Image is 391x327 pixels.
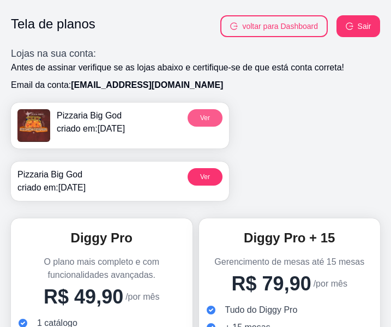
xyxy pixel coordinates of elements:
span: logout [346,22,353,30]
h1: Tela de planos [11,15,95,37]
p: /por mês [125,290,159,304]
p: /por mês [314,277,347,290]
span: logout [230,22,238,30]
p: Email da conta: [11,79,380,92]
button: logoutvoltar para Dashboard [220,15,328,37]
p: O plano mais completo e com funcionalidades avançadas. [17,255,186,282]
p: Pizzaria Big God [17,168,86,181]
a: menu logoPizzaria Big Godcriado em:[DATE]Ver [11,103,229,148]
h3: Diggy Pro + 15 [206,229,374,247]
h4: R$ 79,90 [232,273,311,295]
button: Ver [188,109,222,127]
p: Gerencimento de mesas até 15 mesas [206,255,374,269]
a: Pizzaria Big Godcriado em:[DATE]Ver [11,162,229,201]
h4: R$ 49,90 [44,286,123,308]
p: criado em: [DATE] [17,181,86,194]
span: Tudo do Diggy Pro [225,304,298,317]
p: Antes de assinar verifique se as lojas abaixo e certifique-se de que está conta correta! [11,61,380,74]
p: Pizzaria Big God [57,109,125,122]
img: menu logo [17,109,50,142]
button: Ver [188,168,222,186]
span: [EMAIL_ADDRESS][DOMAIN_NAME] [71,80,223,90]
h3: Diggy Pro [17,229,186,247]
p: criado em: [DATE] [57,122,125,135]
h3: Lojas na sua conta: [11,46,380,61]
button: logoutSair [336,15,380,37]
